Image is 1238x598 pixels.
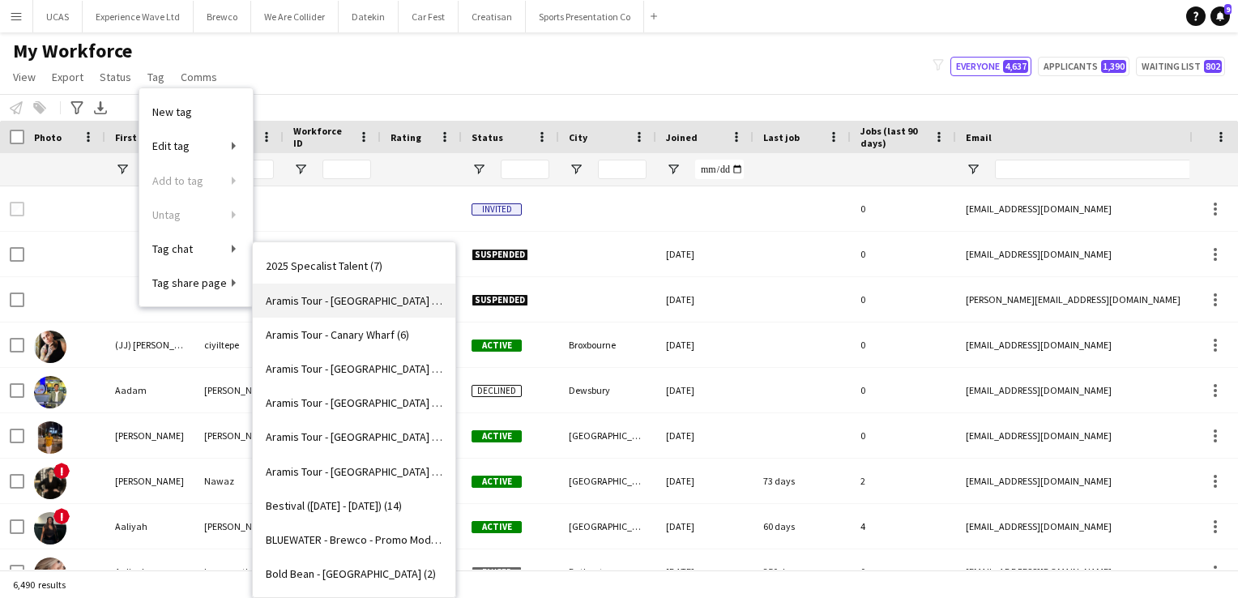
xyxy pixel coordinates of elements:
[753,549,851,594] div: 350 days
[194,322,284,367] div: ciyiltepe
[10,202,24,216] input: Row Selection is disabled for this row (unchecked)
[194,549,284,594] div: Learmonth
[559,322,656,367] div: Broxbourne
[851,186,956,231] div: 0
[391,131,421,143] span: Rating
[851,277,956,322] div: 0
[559,549,656,594] div: Bathgate
[559,504,656,549] div: [GEOGRAPHIC_DATA]
[181,70,217,84] span: Comms
[105,549,194,594] div: Aaliyah
[1136,57,1225,76] button: Waiting list802
[851,459,956,503] div: 2
[399,1,459,32] button: Car Fest
[91,98,110,117] app-action-btn: Export XLSX
[1210,6,1230,26] a: 9
[753,504,851,549] div: 60 days
[13,39,132,63] span: My Workforce
[763,131,800,143] span: Last job
[851,232,956,276] div: 0
[656,504,753,549] div: [DATE]
[860,125,927,149] span: Jobs (last 90 days)
[194,1,251,32] button: Brewco
[851,368,956,412] div: 0
[851,413,956,458] div: 0
[147,70,164,84] span: Tag
[656,413,753,458] div: [DATE]
[174,66,224,88] a: Comms
[656,322,753,367] div: [DATE]
[569,162,583,177] button: Open Filter Menu
[472,566,522,579] span: Paused
[472,521,522,533] span: Active
[34,421,66,454] img: aakash Charles
[966,162,980,177] button: Open Filter Menu
[34,557,66,590] img: Aaliyah Learmonth
[472,385,522,397] span: Declined
[33,1,83,32] button: UCAS
[115,162,130,177] button: Open Filter Menu
[1224,4,1232,15] span: 9
[93,66,138,88] a: Status
[598,160,647,179] input: City Filter Input
[569,131,587,143] span: City
[105,504,194,549] div: Aaliyah
[105,459,194,503] div: [PERSON_NAME]
[472,476,522,488] span: Active
[105,368,194,412] div: Aadam
[656,549,753,594] div: [DATE]
[251,1,339,32] button: We Are Collider
[105,322,194,367] div: (JJ) [PERSON_NAME]
[1003,60,1028,73] span: 4,637
[472,162,486,177] button: Open Filter Menu
[666,131,698,143] span: Joined
[526,1,644,32] button: Sports Presentation Co
[194,459,284,503] div: Nawaz
[45,66,90,88] a: Export
[966,131,992,143] span: Email
[293,125,352,149] span: Workforce ID
[53,508,70,524] span: !
[472,430,522,442] span: Active
[293,162,308,177] button: Open Filter Menu
[13,70,36,84] span: View
[753,459,851,503] div: 73 days
[472,203,522,216] span: Invited
[950,57,1031,76] button: Everyone4,637
[100,70,131,84] span: Status
[501,160,549,179] input: Status Filter Input
[1038,57,1129,76] button: Applicants1,390
[1101,60,1126,73] span: 1,390
[284,232,381,276] div: 2433
[472,340,522,352] span: Active
[695,160,744,179] input: Joined Filter Input
[559,413,656,458] div: [GEOGRAPHIC_DATA]
[472,131,503,143] span: Status
[339,1,399,32] button: Datekin
[194,504,284,549] div: [PERSON_NAME]
[194,413,284,458] div: [PERSON_NAME]
[34,331,66,363] img: (JJ) jeyhan ciyiltepe
[105,413,194,458] div: [PERSON_NAME]
[34,467,66,499] img: Aalia Nawaz
[656,232,753,276] div: [DATE]
[559,459,656,503] div: [GEOGRAPHIC_DATA]
[83,1,194,32] button: Experience Wave Ltd
[666,162,681,177] button: Open Filter Menu
[851,549,956,594] div: 0
[34,376,66,408] img: Aadam Patel
[459,1,526,32] button: Creatisan
[472,249,528,261] span: Suspended
[115,131,164,143] span: First Name
[1204,60,1222,73] span: 802
[322,160,371,179] input: Workforce ID Filter Input
[34,131,62,143] span: Photo
[233,160,274,179] input: Last Name Filter Input
[52,70,83,84] span: Export
[656,368,753,412] div: [DATE]
[851,504,956,549] div: 4
[53,463,70,479] span: !
[67,98,87,117] app-action-btn: Advanced filters
[34,512,66,545] img: Aaliyah Braithwaite
[656,277,753,322] div: [DATE]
